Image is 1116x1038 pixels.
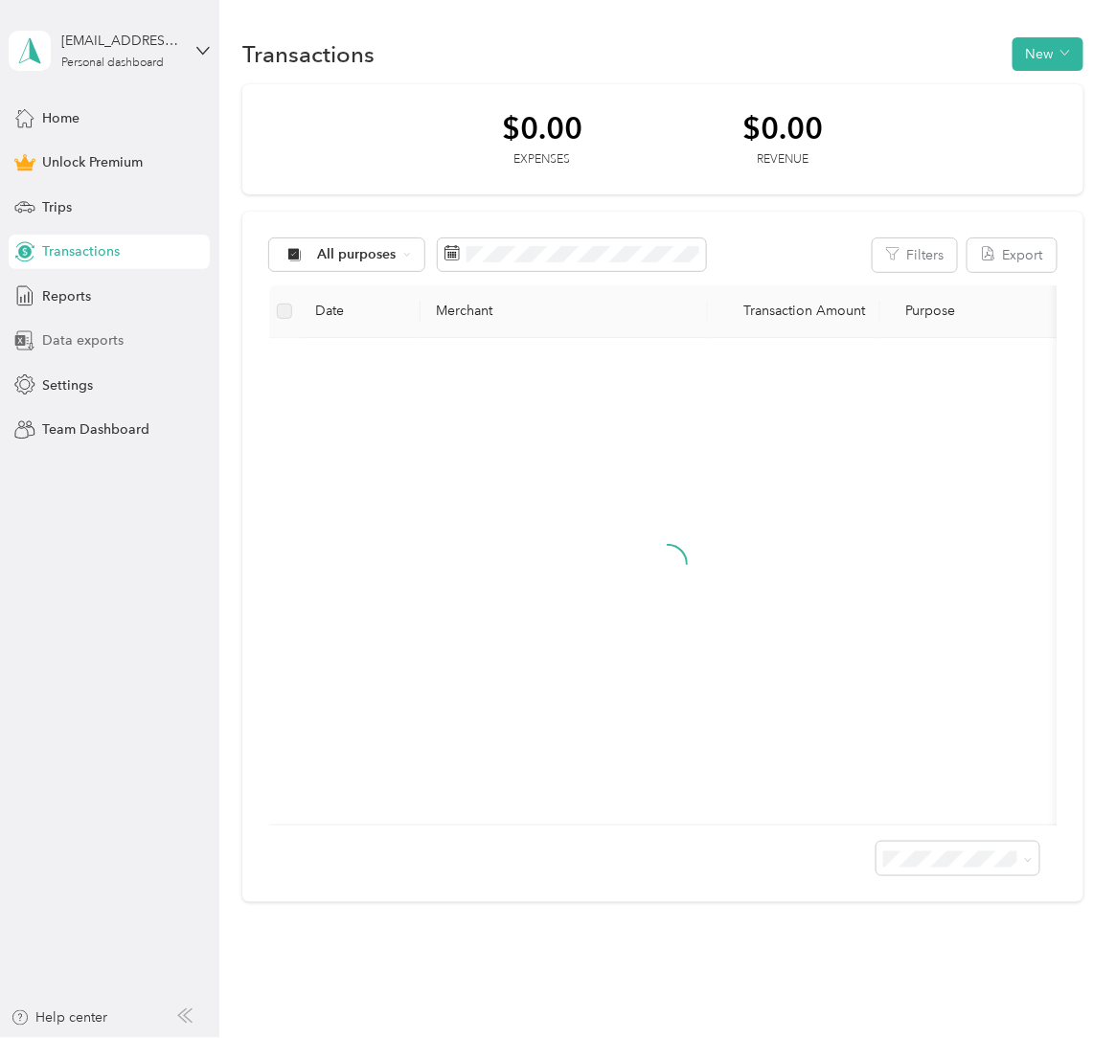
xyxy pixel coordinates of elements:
[42,108,80,128] span: Home
[42,241,120,261] span: Transactions
[11,1008,108,1028] button: Help center
[42,375,93,395] span: Settings
[300,285,421,338] th: Date
[743,151,824,169] div: Revenue
[42,330,124,350] span: Data exports
[42,419,149,440] span: Team Dashboard
[502,151,582,169] div: Expenses
[61,31,181,51] div: [EMAIL_ADDRESS][DOMAIN_NAME]
[242,44,375,64] h1: Transactions
[317,248,397,261] span: All purposes
[421,285,708,338] th: Merchant
[42,286,91,306] span: Reports
[42,197,72,217] span: Trips
[502,111,582,145] div: $0.00
[896,303,956,319] span: Purpose
[61,57,164,69] div: Personal dashboard
[743,111,824,145] div: $0.00
[1013,37,1083,71] button: New
[873,238,957,272] button: Filters
[1009,931,1116,1038] iframe: Everlance-gr Chat Button Frame
[42,152,143,172] span: Unlock Premium
[708,285,880,338] th: Transaction Amount
[968,238,1057,272] button: Export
